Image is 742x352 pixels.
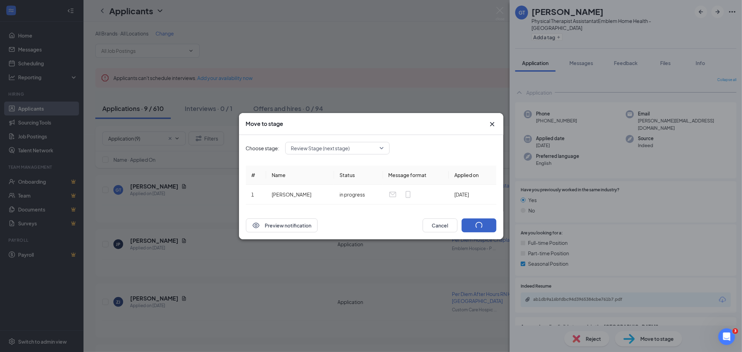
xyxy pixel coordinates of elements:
[266,185,334,205] td: [PERSON_NAME]
[266,166,334,185] th: Name
[246,166,266,185] th: #
[733,328,738,334] span: 3
[404,190,412,199] svg: MobileSms
[423,218,457,232] button: Cancel
[252,221,260,230] svg: Eye
[246,144,280,152] span: Choose stage:
[246,218,318,232] button: EyePreview notification
[488,120,496,128] button: Close
[449,166,496,185] th: Applied on
[488,120,496,128] svg: Cross
[334,166,383,185] th: Status
[291,143,350,153] span: Review Stage (next stage)
[718,328,735,345] iframe: Intercom live chat
[449,185,496,205] td: [DATE]
[252,191,254,198] span: 1
[389,190,397,199] svg: Email
[383,166,449,185] th: Message format
[246,120,284,128] h3: Move to stage
[334,185,383,205] td: in progress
